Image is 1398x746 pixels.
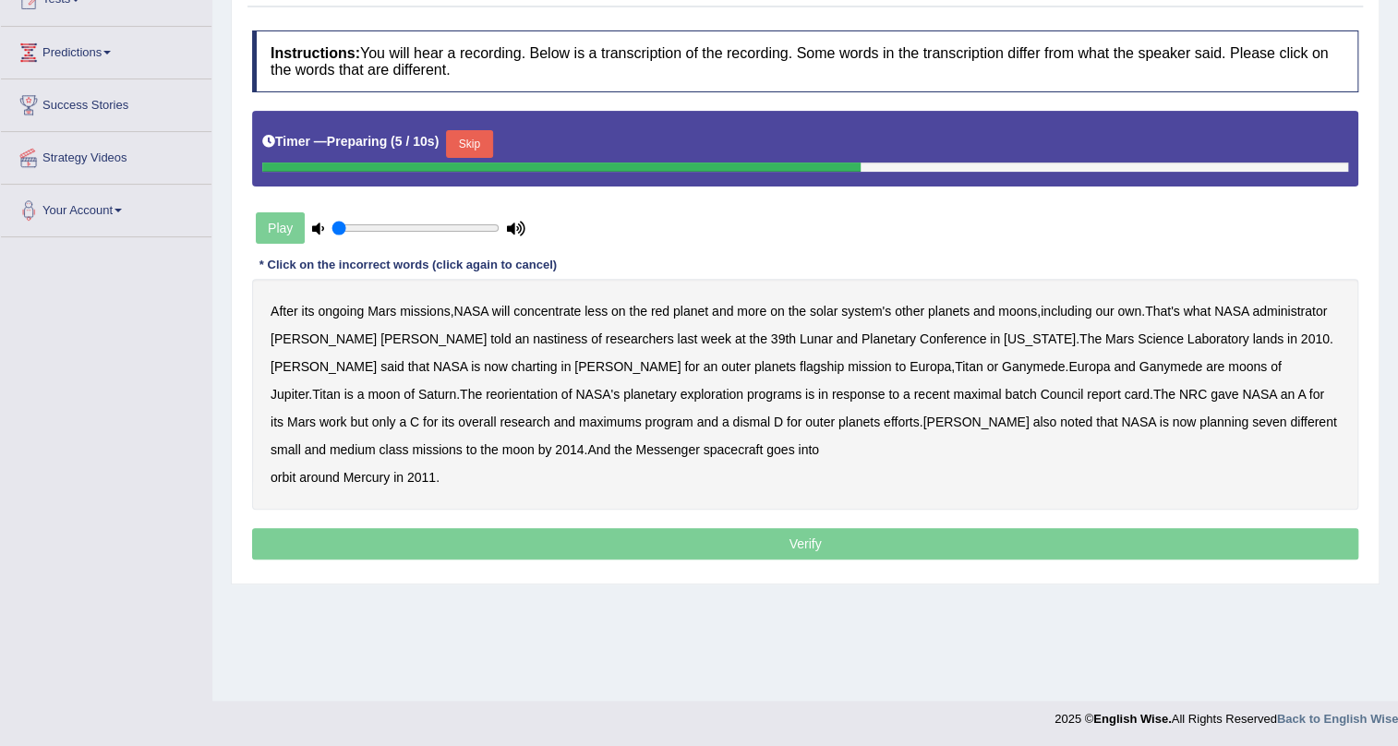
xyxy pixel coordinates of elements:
b: and [554,415,575,429]
b: less [585,304,608,319]
b: its [441,415,454,429]
b: is [805,387,814,402]
button: Skip [446,130,492,158]
b: on [770,304,785,319]
b: Mars [287,415,316,429]
b: system's [841,304,891,319]
b: planets [754,359,796,374]
b: the [480,442,498,457]
a: Strategy Videos [1,132,211,178]
b: Saturn [418,387,456,402]
b: but [350,415,368,429]
b: in [818,387,828,402]
b: research [500,415,549,429]
b: a [357,387,365,402]
a: Predictions [1,27,211,73]
b: are [1206,359,1224,374]
b: a [722,415,729,429]
b: overall [458,415,496,429]
b: maximal [953,387,1001,402]
b: Conference [920,331,986,346]
b: charting [512,359,558,374]
b: of [591,331,602,346]
b: NASA [433,359,467,374]
b: small [271,442,301,457]
div: , , . . . , . . . . . . . [252,279,1358,510]
b: in [393,470,404,485]
b: different [1290,415,1336,429]
b: Europa [910,359,951,374]
b: Jupiter [271,387,308,402]
b: batch [1005,387,1036,402]
b: in [990,331,1000,346]
b: and [712,304,733,319]
b: only [372,415,396,429]
b: also [1032,415,1056,429]
b: 39th [771,331,796,346]
b: moons [1228,359,1267,374]
b: into [798,442,819,457]
b: [PERSON_NAME] [271,331,377,346]
b: administrator [1252,304,1327,319]
b: dismal [732,415,769,429]
b: for [684,359,699,374]
b: spacecraft [704,442,764,457]
b: a [399,415,406,429]
b: [PERSON_NAME] [380,331,487,346]
b: or [986,359,997,374]
b: work [319,415,347,429]
b: mission [848,359,891,374]
b: flagship [800,359,844,374]
b: for [1309,387,1324,402]
b: efforts [884,415,920,429]
b: maximums [579,415,642,429]
b: is [471,359,480,374]
b: reorientation [486,387,558,402]
b: to [888,387,899,402]
b: planetary [623,387,677,402]
b: the [749,331,766,346]
b: report [1087,387,1121,402]
b: That's [1145,304,1180,319]
b: Mars [1105,331,1134,346]
b: planning [1199,415,1248,429]
b: planets [838,415,880,429]
b: and [973,304,994,319]
b: is [344,387,354,402]
b: Ganymede [1139,359,1201,374]
b: what [1183,304,1211,319]
b: planets [928,304,970,319]
b: in [1287,331,1297,346]
b: and [836,331,857,346]
b: Titan [312,387,341,402]
a: Back to English Wise [1277,712,1398,726]
b: moon [502,442,535,457]
b: a [903,387,910,402]
b: Preparing [327,134,387,149]
b: Lunar [800,331,833,346]
b: Instructions: [271,45,360,61]
b: The [1153,387,1175,402]
b: the [629,304,646,319]
b: the [614,442,632,457]
b: missions [400,304,450,319]
b: that [1096,415,1117,429]
b: orbit [271,470,295,485]
b: ongoing [318,304,364,319]
b: that [408,359,429,374]
b: After [271,304,298,319]
b: 2010 [1301,331,1330,346]
b: NASA's [575,387,620,402]
b: in [560,359,571,374]
b: medium [330,442,376,457]
b: for [423,415,438,429]
b: to [895,359,906,374]
b: our [1095,304,1114,319]
b: its [271,415,283,429]
b: now [1172,415,1196,429]
b: class [380,442,409,457]
b: Mercury [343,470,391,485]
b: A [1297,387,1306,402]
b: for [787,415,801,429]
